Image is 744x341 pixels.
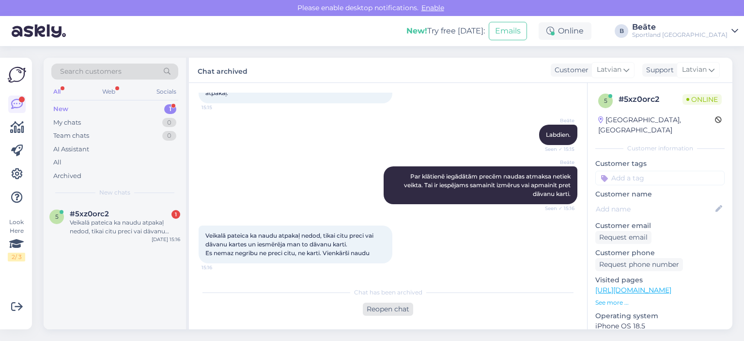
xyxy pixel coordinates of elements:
p: iPhone OS 18.5 [595,321,725,331]
span: Par klātienē iegādātām precēm naudas atmaksa netiek veikta. Tai ir iespējams samainīt izmērus vai... [404,173,572,197]
span: Labdien. [546,131,571,138]
div: Support [642,65,674,75]
span: Search customers [60,66,122,77]
div: Reopen chat [363,303,413,316]
a: [URL][DOMAIN_NAME] [595,286,671,294]
div: My chats [53,118,81,128]
div: Try free [DATE]: [406,25,485,37]
div: 0 [162,118,176,128]
span: Latvian [597,65,621,75]
div: All [53,158,62,167]
div: Beāte [632,23,728,31]
span: 15:15 [201,104,238,111]
div: 0 [162,131,176,141]
div: Online [539,22,591,40]
div: Sportland [GEOGRAPHIC_DATA] [632,31,728,39]
p: Visited pages [595,275,725,285]
p: Operating system [595,311,725,321]
label: Chat archived [198,64,248,77]
span: 5 [55,213,59,220]
span: #5xz0orc2 [70,210,109,218]
span: New chats [99,188,130,197]
span: Latvian [682,65,707,75]
div: Socials [155,85,178,98]
span: 5 [604,97,607,104]
div: New [53,104,68,114]
div: Team chats [53,131,89,141]
div: 2 / 3 [8,253,25,261]
img: Askly Logo [8,65,26,84]
div: # 5xz0orc2 [619,94,682,105]
div: AI Assistant [53,145,89,154]
span: Seen ✓ 15:16 [538,205,574,212]
a: BeāteSportland [GEOGRAPHIC_DATA] [632,23,738,39]
p: Customer name [595,189,725,199]
div: Web [100,85,117,98]
p: Customer phone [595,248,725,258]
div: Customer [551,65,589,75]
div: [DATE] 15:16 [152,236,180,243]
p: Customer email [595,221,725,231]
span: Online [682,94,722,105]
div: Request email [595,231,651,244]
span: Seen ✓ 15:15 [538,146,574,153]
span: 15:16 [201,264,238,271]
button: Emails [489,22,527,40]
b: New! [406,26,427,35]
div: Archived [53,171,81,181]
div: All [51,85,62,98]
span: Veikalā pateica ka naudu atpakaļ nedod, tikai citu preci vai dāvanu kartes un iesmērēja man to dā... [205,232,375,257]
p: See more ... [595,298,725,307]
span: Chat has been archived [354,288,422,297]
div: 1 [171,210,180,219]
p: Customer tags [595,159,725,169]
input: Add a tag [595,171,725,185]
div: [GEOGRAPHIC_DATA], [GEOGRAPHIC_DATA] [598,115,715,135]
div: 1 [164,104,176,114]
span: Beāte [538,159,574,166]
span: Beāte [538,117,574,124]
div: B [615,24,628,38]
span: Enable [418,3,447,12]
div: Request phone number [595,258,683,271]
div: Veikalā pateica ka naudu atpakaļ nedod, tikai citu preci vai dāvanu kartes un iesmērēja man to dā... [70,218,180,236]
div: Customer information [595,144,725,153]
input: Add name [596,204,713,214]
div: Look Here [8,218,25,261]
